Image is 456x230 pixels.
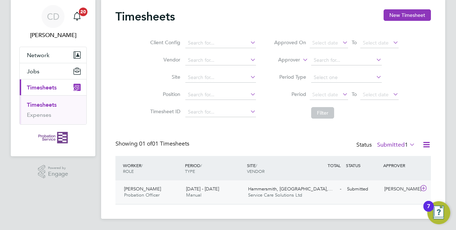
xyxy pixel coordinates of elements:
[185,107,256,117] input: Search for...
[148,39,180,46] label: Client Config
[48,171,68,177] span: Engage
[20,95,86,124] div: Timesheets
[268,56,300,64] label: Approver
[121,159,183,178] div: WORKER
[427,206,430,216] div: 7
[245,159,307,178] div: SITE
[384,9,431,21] button: New Timesheet
[70,5,84,28] a: 20
[185,168,195,174] span: TYPE
[247,168,265,174] span: VENDOR
[311,107,334,119] button: Filter
[356,140,417,150] div: Status
[183,159,245,178] div: PERIOD
[311,73,382,83] input: Select one
[124,192,160,198] span: Probation Officer
[328,162,341,168] span: TOTAL
[139,140,152,147] span: 01 of
[427,201,450,224] button: Open Resource Center, 7 new notifications
[363,91,389,98] span: Select date
[38,165,68,179] a: Powered byEngage
[381,183,419,195] div: [PERSON_NAME]
[27,52,49,59] span: Network
[186,186,219,192] span: [DATE] - [DATE]
[115,140,191,148] div: Showing
[307,183,344,195] div: -
[27,101,57,108] a: Timesheets
[115,9,175,24] h2: Timesheets
[185,90,256,100] input: Search for...
[185,38,256,48] input: Search for...
[200,162,202,168] span: /
[311,55,382,65] input: Search for...
[381,159,419,172] div: APPROVER
[148,108,180,115] label: Timesheet ID
[312,40,338,46] span: Select date
[274,74,306,80] label: Period Type
[148,74,180,80] label: Site
[344,183,381,195] div: Submitted
[27,111,51,118] a: Expenses
[20,47,86,63] button: Network
[38,132,67,143] img: probationservice-logo-retina.png
[19,132,87,143] a: Go to home page
[312,91,338,98] span: Select date
[48,165,68,171] span: Powered by
[19,31,87,40] span: Chris Dare
[274,91,306,97] label: Period
[185,73,256,83] input: Search for...
[20,79,86,95] button: Timesheets
[47,12,60,21] span: CD
[148,91,180,97] label: Position
[124,186,161,192] span: [PERSON_NAME]
[139,140,189,147] span: 01 Timesheets
[248,186,333,192] span: Hammersmith, [GEOGRAPHIC_DATA],…
[363,40,389,46] span: Select date
[256,162,257,168] span: /
[27,68,39,75] span: Jobs
[27,84,57,91] span: Timesheets
[350,38,359,47] span: To
[185,55,256,65] input: Search for...
[377,141,415,148] label: Submitted
[79,8,87,16] span: 20
[19,5,87,40] a: CD[PERSON_NAME]
[148,56,180,63] label: Vendor
[350,89,359,99] span: To
[274,39,306,46] label: Approved On
[141,162,143,168] span: /
[186,192,201,198] span: Manual
[248,192,302,198] span: Service Care Solutions Ltd
[123,168,134,174] span: ROLE
[20,63,86,79] button: Jobs
[344,159,381,172] div: STATUS
[405,141,408,148] span: 1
